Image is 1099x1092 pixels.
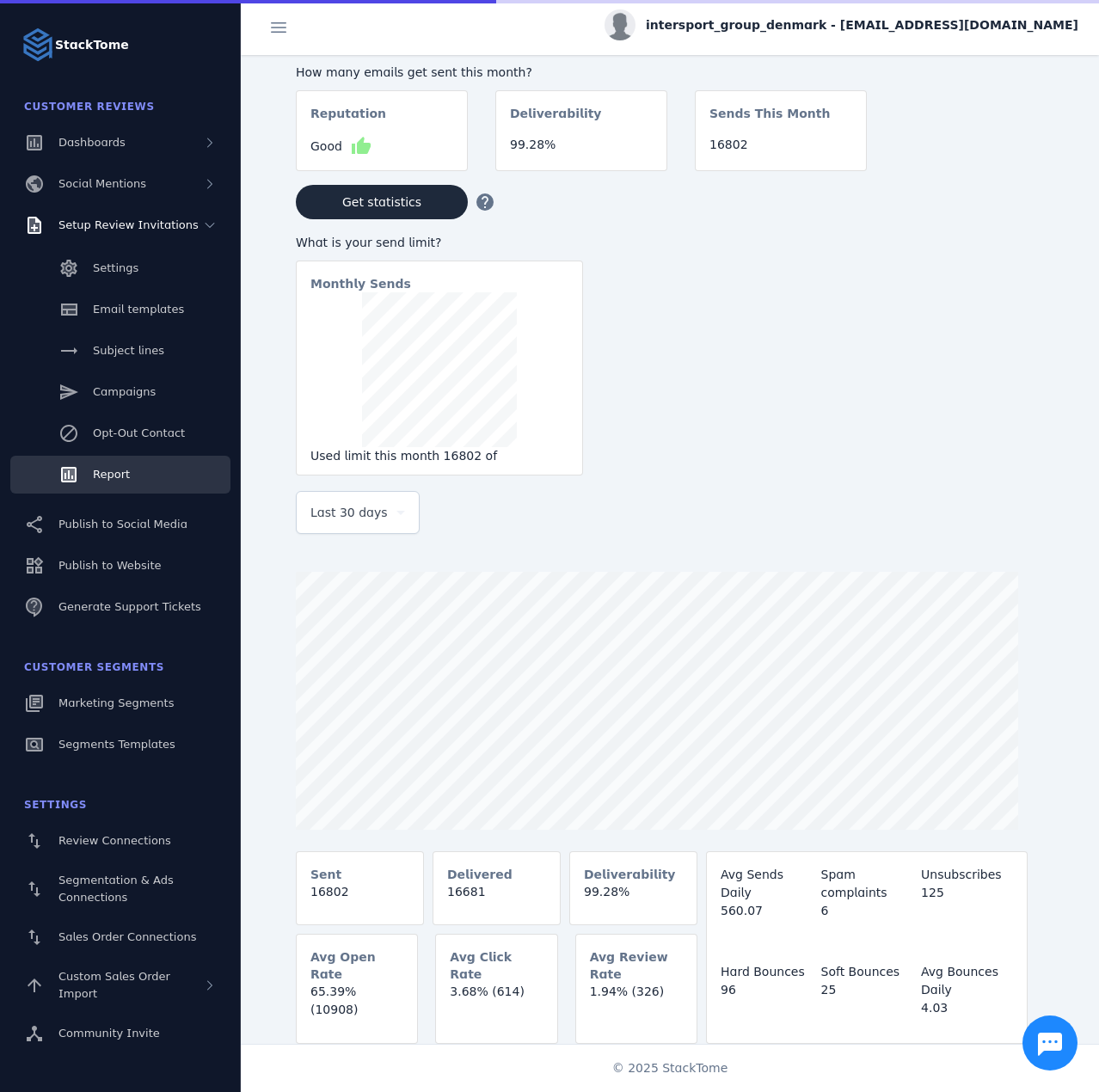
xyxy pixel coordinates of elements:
[10,332,230,370] a: Subject lines
[433,883,560,915] mat-card-content: 16681
[721,866,813,902] div: Avg Sends Daily
[10,918,230,956] a: Sales Order Connections
[58,136,126,149] span: Dashboards
[58,874,174,904] span: Segmentation & Ads Connections
[447,866,513,883] mat-card-subtitle: Delivered
[10,249,230,287] a: Settings
[605,9,1078,40] button: intersport_group_denmark - [EMAIL_ADDRESS][DOMAIN_NAME]
[450,948,543,983] mat-card-subtitle: Avg Click Rate
[10,291,230,328] a: Email templates
[709,105,830,136] mat-card-subtitle: Sends This Month
[821,866,913,902] div: Spam complaints
[921,963,1013,999] div: Avg Bounces Daily
[24,799,87,811] span: Settings
[436,983,556,1015] mat-card-content: 3.68% (614)
[10,373,230,411] a: Campaigns
[93,426,185,439] span: Opt-Out Contact
[342,196,421,208] span: Get statistics
[821,981,913,999] div: 25
[21,28,55,62] img: Logo image
[296,64,867,82] div: How many emails get sent this month?
[58,600,201,613] span: Generate Support Tickets
[310,948,403,983] mat-card-subtitle: Avg Open Rate
[310,447,568,465] div: Used limit this month 16802 of
[310,275,411,292] mat-card-subtitle: Monthly Sends
[510,105,602,136] mat-card-subtitle: Deliverability
[510,136,653,154] div: 99.28%
[821,902,913,920] div: 6
[310,105,386,136] mat-card-subtitle: Reputation
[10,456,230,494] a: Report
[576,983,697,1015] mat-card-content: 1.94% (326)
[10,588,230,626] a: Generate Support Tickets
[58,970,170,1000] span: Custom Sales Order Import
[605,9,635,40] img: profile.jpg
[93,344,164,357] span: Subject lines
[10,726,230,764] a: Segments Templates
[297,983,417,1033] mat-card-content: 65.39% (10908)
[93,261,138,274] span: Settings
[10,863,230,915] a: Segmentation & Ads Connections
[296,234,583,252] div: What is your send limit?
[58,559,161,572] span: Publish to Website
[58,218,199,231] span: Setup Review Invitations
[24,661,164,673] span: Customer Segments
[10,1015,230,1052] a: Community Invite
[296,185,468,219] button: Get statistics
[58,518,187,531] span: Publish to Social Media
[10,506,230,543] a: Publish to Social Media
[24,101,155,113] span: Customer Reviews
[584,866,676,883] mat-card-subtitle: Deliverability
[921,999,1013,1017] div: 4.03
[310,502,388,523] span: Last 30 days
[10,414,230,452] a: Opt-Out Contact
[721,981,813,999] div: 96
[721,902,813,920] div: 560.07
[721,963,813,981] div: Hard Bounces
[921,884,1013,902] div: 125
[297,883,423,915] mat-card-content: 16802
[10,822,230,860] a: Review Connections
[93,385,156,398] span: Campaigns
[590,948,683,983] mat-card-subtitle: Avg Review Rate
[696,136,866,168] mat-card-content: 16802
[310,138,342,156] span: Good
[351,136,371,156] mat-icon: thumb_up
[58,738,175,751] span: Segments Templates
[921,866,1013,884] div: Unsubscribes
[58,930,196,943] span: Sales Order Connections
[58,177,146,190] span: Social Mentions
[310,866,341,883] mat-card-subtitle: Sent
[58,1027,160,1040] span: Community Invite
[58,696,174,709] span: Marketing Segments
[93,303,184,316] span: Email templates
[93,468,130,481] span: Report
[821,963,913,981] div: Soft Bounces
[10,547,230,585] a: Publish to Website
[570,883,697,915] mat-card-content: 99.28%
[58,834,171,847] span: Review Connections
[55,36,129,54] strong: StackTome
[10,684,230,722] a: Marketing Segments
[646,16,1078,34] span: intersport_group_denmark - [EMAIL_ADDRESS][DOMAIN_NAME]
[612,1059,728,1077] span: © 2025 StackTome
